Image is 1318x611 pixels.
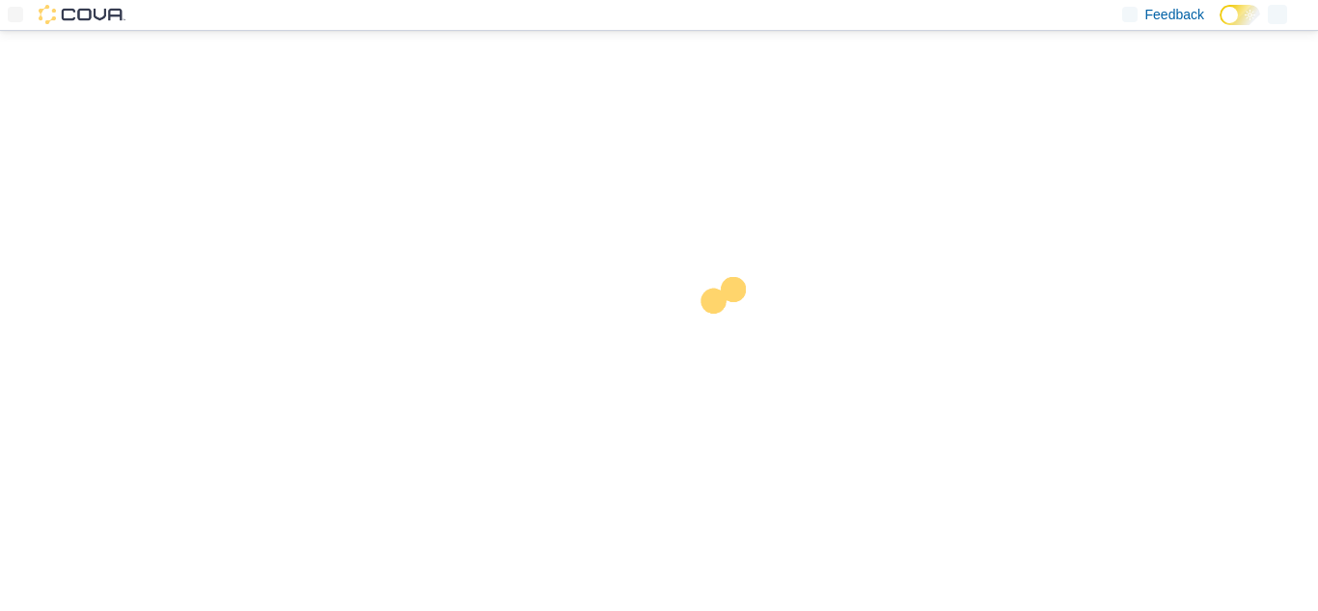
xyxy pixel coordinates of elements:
span: Dark Mode [1220,25,1221,26]
img: Cova [39,5,125,24]
span: Feedback [1145,5,1204,24]
input: Dark Mode [1220,5,1260,25]
img: cova-loader [659,263,804,407]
